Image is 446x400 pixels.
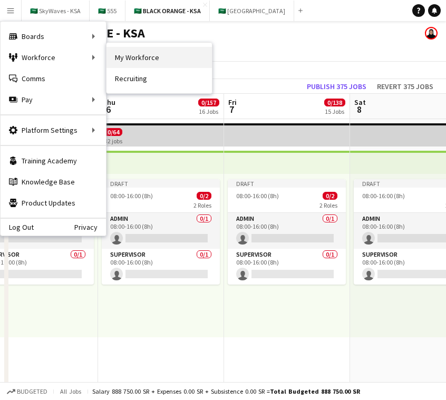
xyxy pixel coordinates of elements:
div: Draft [228,179,346,188]
app-card-role: Supervisor0/108:00-16:00 (8h) [102,249,220,285]
span: 0/157 [198,99,219,106]
span: 7 [227,103,237,115]
span: 0/138 [324,99,345,106]
span: Budgeted [17,388,47,395]
button: 🇸🇦 555 [90,1,125,21]
div: Boards [1,26,106,47]
div: Salary 888 750.00 SR + Expenses 0.00 SR + Subsistence 0.00 SR = [92,387,360,395]
span: Total Budgeted 888 750.00 SR [270,387,360,395]
span: 08:00-16:00 (8h) [110,192,153,200]
span: Thu [102,97,115,107]
app-card-role: Supervisor0/108:00-16:00 (8h) [228,249,346,285]
span: 2 Roles [319,201,337,209]
a: Privacy [74,223,106,231]
div: 32 jobs [104,136,122,145]
button: Revert 375 jobs [373,80,438,93]
div: Draft [102,179,220,188]
app-job-card: Draft08:00-16:00 (8h)0/22 RolesAdmin0/108:00-16:00 (8h) Supervisor0/108:00-16:00 (8h) [102,179,220,285]
button: Budgeted [5,386,49,397]
a: Training Academy [1,150,106,171]
span: 08:00-16:00 (8h) [236,192,279,200]
span: 0/2 [323,192,337,200]
app-job-card: Draft08:00-16:00 (8h)0/22 RolesAdmin0/108:00-16:00 (8h) Supervisor0/108:00-16:00 (8h) [228,179,346,285]
div: Pay [1,89,106,110]
span: Sat [354,97,366,107]
a: Log Out [1,223,34,231]
a: Recruiting [106,68,212,89]
button: 🇸🇦 BLACK ORANGE - KSA [125,1,210,21]
div: Platform Settings [1,120,106,141]
span: 08:00-16:00 (8h) [362,192,405,200]
div: 16 Jobs [199,108,219,115]
div: 15 Jobs [325,108,345,115]
span: Fri [228,97,237,107]
button: 🇸🇦 [GEOGRAPHIC_DATA] [210,1,294,21]
div: Workforce [1,47,106,68]
span: All jobs [58,387,83,395]
button: Publish 375 jobs [303,80,371,93]
span: 6 [101,103,115,115]
span: 2 Roles [193,201,211,209]
a: Product Updates [1,192,106,213]
a: My Workforce [106,47,212,68]
span: 0/64 [104,128,122,136]
span: 8 [353,103,366,115]
app-card-role: Admin0/108:00-16:00 (8h) [102,213,220,249]
a: Comms [1,68,106,89]
a: Knowledge Base [1,171,106,192]
span: 0/2 [197,192,211,200]
app-user-avatar: Shahad Alsubaie [425,27,438,40]
app-card-role: Admin0/108:00-16:00 (8h) [228,213,346,249]
button: 🇸🇦 SkyWaves - KSA [22,1,90,21]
